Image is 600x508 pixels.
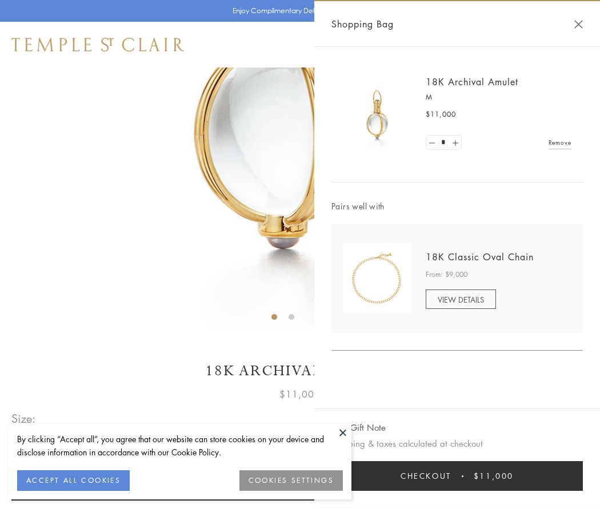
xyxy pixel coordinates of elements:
[401,470,451,482] span: Checkout
[17,470,130,491] button: ACCEPT ALL COOKIES
[331,420,386,435] button: Add Gift Note
[549,136,571,149] a: Remove
[11,409,37,428] span: Size:
[574,20,583,29] button: Close Shopping Bag
[233,5,362,17] p: Enjoy Complimentary Delivery & Returns
[438,294,484,305] span: VIEW DETAILS
[343,80,411,149] img: 18K Archival Amulet
[331,200,583,213] span: Pairs well with
[426,269,467,280] span: From: $9,000
[426,92,571,103] p: M
[239,470,343,491] button: COOKIES SETTINGS
[426,109,456,120] span: $11,000
[331,461,583,491] button: Checkout $11,000
[426,289,496,309] a: VIEW DETAILS
[17,432,343,459] div: By clicking “Accept all”, you agree that our website can store cookies on your device and disclos...
[11,361,589,381] h1: 18K Archival Amulet
[331,436,583,451] p: Shipping & taxes calculated at checkout
[343,244,411,313] img: N88865-OV18
[426,251,534,263] a: 18K Classic Oval Chain
[426,136,438,150] a: Set quantity to 0
[474,470,514,482] span: $11,000
[331,17,394,31] span: Shopping Bag
[426,76,518,88] a: 18K Archival Amulet
[279,387,321,402] span: $11,000
[11,38,184,51] img: Temple St. Clair
[449,136,461,150] a: Set quantity to 2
